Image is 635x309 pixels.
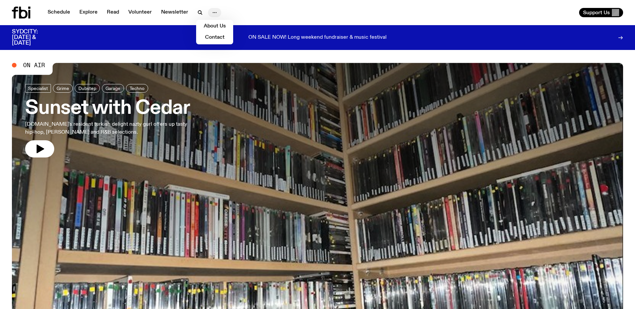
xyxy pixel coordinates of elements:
span: Garage [106,86,120,91]
p: ON SALE NOW! Long weekend fundraiser & music festival [248,35,387,41]
a: Schedule [44,8,74,17]
h3: SYDCITY: [DATE] & [DATE] [12,29,54,46]
span: On Air [23,62,45,68]
a: Read [103,8,123,17]
p: [DOMAIN_NAME]'s resident turkish delight nazty gurl offers up tasty hip-hop, [PERSON_NAME] and R&... [25,120,194,136]
span: Dubstep [78,86,96,91]
a: Grime [53,84,73,93]
a: Volunteer [124,8,156,17]
a: Specialist [25,84,51,93]
a: About Us [198,22,231,31]
a: Newsletter [157,8,192,17]
a: Techno [126,84,148,93]
h3: Sunset with Cedar [25,99,194,118]
a: Sunset with Cedar[DOMAIN_NAME]'s resident turkish delight nazty gurl offers up tasty hip-hop, [PE... [25,84,194,157]
a: Explore [75,8,102,17]
span: Specialist [28,86,48,91]
a: Garage [102,84,124,93]
span: Support Us [583,10,610,16]
a: Contact [198,33,231,42]
a: Dubstep [75,84,100,93]
span: Techno [130,86,145,91]
button: Support Us [579,8,623,17]
span: Grime [57,86,69,91]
